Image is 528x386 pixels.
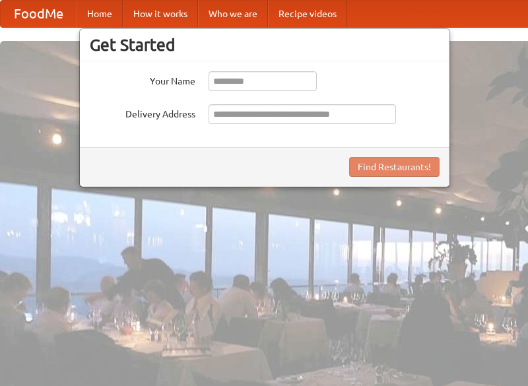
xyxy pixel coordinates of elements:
button: Find Restaurants! [349,157,440,177]
a: Recipe videos [268,1,347,27]
h3: Get Started [90,35,440,55]
label: Your Name [90,71,195,88]
a: How it works [123,1,198,27]
a: FoodMe [1,1,77,27]
a: Home [77,1,123,27]
label: Delivery Address [90,104,195,121]
a: Who we are [198,1,268,27]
